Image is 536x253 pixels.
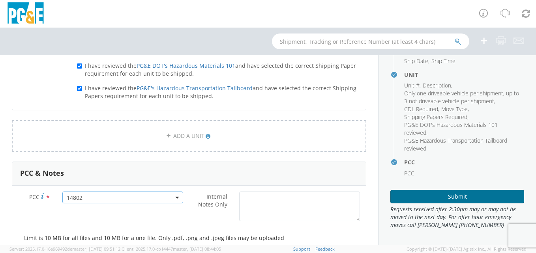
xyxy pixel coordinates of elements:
li: , [423,82,452,89]
h3: PCC & Notes [20,169,64,177]
li: , [404,57,429,65]
button: Submit [390,190,524,203]
li: , [404,82,421,89]
span: PCC [404,169,414,177]
li: , [404,121,522,137]
span: Ship Time [431,57,455,65]
span: Server: 2025.17.0-16a969492de [9,246,120,252]
input: I have reviewed thePG&E's Hazardous Transportation Tailboardand have selected the correct Shippin... [77,86,82,91]
span: Requests received after 2:30pm may or may not be moved to the next day. For after hour emergency ... [390,205,524,229]
a: ADD A UNIT [12,120,366,152]
a: PG&E's Hazardous Transportation Tailboard [137,84,253,92]
span: I have reviewed the and have selected the correct Shipping Paper requirement for each unit to be ... [85,62,356,77]
span: Internal Notes Only [198,193,227,208]
span: Copyright © [DATE]-[DATE] Agistix Inc., All Rights Reserved [407,246,527,252]
h4: Unit [404,72,524,78]
h4: PCC [404,159,524,165]
li: , [404,105,439,113]
img: pge-logo-06675f144f4cfa6a6814.png [6,2,45,26]
input: I have reviewed thePG&E DOT's Hazardous Materials 101and have selected the correct Shipping Paper... [77,63,82,69]
span: Unit # [404,82,420,89]
span: Move Type [441,105,468,113]
span: master, [DATE] 09:51:12 [72,246,120,252]
h5: Limit is 10 MB for all files and 10 MB for a one file. Only .pdf, .png and .jpeg files may be upl... [24,235,354,241]
li: , [404,89,522,105]
span: PCC [29,193,39,201]
span: CDL Required [404,105,438,113]
span: Shipping Papers Required [404,113,467,121]
span: PG&E Hazardous Transportation Tailboard reviewed [404,137,507,152]
a: PG&E DOT's Hazardous Materials 101 [137,62,235,69]
span: Description [423,82,451,89]
span: master, [DATE] 08:44:05 [173,246,221,252]
li: , [404,113,469,121]
span: Ship Date [404,57,428,65]
input: Shipment, Tracking or Reference Number (at least 4 chars) [272,33,469,49]
span: I have reviewed the and have selected the correct Shipping Papers requirement for each unit to be... [85,84,356,100]
span: Client: 2025.17.0-cb14447 [122,246,221,252]
li: , [441,105,469,113]
span: 14802 [67,194,179,201]
span: Only one driveable vehicle per shipment, up to 3 not driveable vehicle per shipment [404,89,519,105]
span: 14802 [62,192,183,203]
a: Feedback [315,246,335,252]
span: PG&E DOT's Hazardous Materials 101 reviewed [404,121,498,136]
a: Support [293,246,310,252]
